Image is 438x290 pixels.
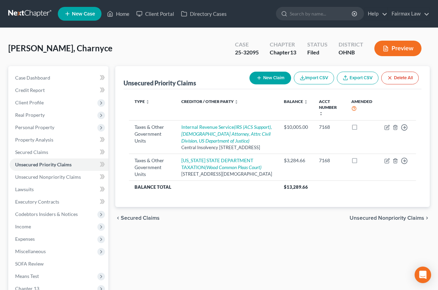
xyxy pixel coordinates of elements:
span: Miscellaneous [15,248,46,254]
div: 25-32095 [235,49,259,56]
a: Case Dashboard [10,72,108,84]
button: Preview [374,41,421,56]
div: Chapter [270,41,296,49]
a: Secured Claims [10,146,108,158]
a: Lawsuits [10,183,108,196]
span: Client Profile [15,100,44,105]
span: [PERSON_NAME], Charnyce [8,43,113,53]
span: 13 [290,49,296,55]
a: SOFA Review [10,258,108,270]
th: Amended [346,95,379,121]
button: Import CSV [294,72,334,84]
span: Secured Claims [15,149,48,155]
span: Income [15,224,31,229]
div: Chapter [270,49,296,56]
i: (Wood Common Pleas Court) [205,164,261,170]
button: Unsecured Nonpriority Claims chevron_right [350,215,430,221]
button: chevron_left Secured Claims [115,215,160,221]
a: Export CSV [337,72,378,84]
a: Internal Revenue Service(IRS (ACS Support), [DEMOGRAPHIC_DATA] Attorney, Attn: Civil Division, US... [181,124,272,144]
a: Credit Report [10,84,108,96]
div: Taxes & Other Government Units [135,157,170,178]
button: Delete All [381,72,419,84]
span: SOFA Review [15,261,44,267]
div: Unsecured Priority Claims [124,79,196,87]
span: Unsecured Priority Claims [15,162,72,167]
input: Search by name... [290,7,353,20]
a: Help [364,8,387,20]
a: Type unfold_more [135,99,150,104]
div: $3,284.66 [284,157,308,164]
a: Acct Number unfold_more [319,99,337,116]
span: Property Analysis [15,137,53,143]
div: Central Insolvency [STREET_ADDRESS] [181,144,273,151]
th: Balance Total [129,181,278,193]
i: unfold_more [304,100,308,104]
div: $10,005.00 [284,124,308,131]
span: Executory Contracts [15,199,59,205]
div: OHNB [339,49,363,56]
span: Case Dashboard [15,75,50,81]
a: Unsecured Nonpriority Claims [10,171,108,183]
div: 7168 [319,124,340,131]
a: Home [104,8,133,20]
a: [US_STATE] STATE DEPARTMENT TAXATION(Wood Common Pleas Court) [181,157,261,170]
i: unfold_more [146,100,150,104]
a: Balance unfold_more [284,99,308,104]
div: District [339,41,363,49]
span: Personal Property [15,124,54,130]
span: Codebtors Insiders & Notices [15,211,78,217]
span: Lawsuits [15,186,34,192]
span: Real Property [15,112,45,118]
i: chevron_left [115,215,121,221]
span: Means Test [15,273,39,279]
button: New Claim [249,72,291,84]
span: Unsecured Nonpriority Claims [15,174,81,180]
i: chevron_right [424,215,430,221]
span: Secured Claims [121,215,160,221]
a: Unsecured Priority Claims [10,158,108,171]
span: Expenses [15,236,35,242]
a: Fairmax Law [388,8,429,20]
i: unfold_more [234,100,238,104]
i: (IRS (ACS Support), [DEMOGRAPHIC_DATA] Attorney, Attn: Civil Division, US Department of Justice) [181,124,272,144]
i: unfold_more [319,112,323,116]
a: Directory Cases [178,8,230,20]
a: Creditor / Other Party unfold_more [181,99,238,104]
div: Filed [307,49,328,56]
span: Credit Report [15,87,45,93]
div: 7168 [319,157,340,164]
span: $13,289.66 [284,184,308,190]
div: Open Intercom Messenger [415,267,431,283]
a: Executory Contracts [10,196,108,208]
span: Unsecured Nonpriority Claims [350,215,424,221]
div: Case [235,41,259,49]
div: [STREET_ADDRESS][DEMOGRAPHIC_DATA] [181,171,273,177]
div: Status [307,41,328,49]
a: Client Portal [133,8,178,20]
span: New Case [72,11,95,17]
div: Taxes & Other Government Units [135,124,170,144]
a: Property Analysis [10,134,108,146]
